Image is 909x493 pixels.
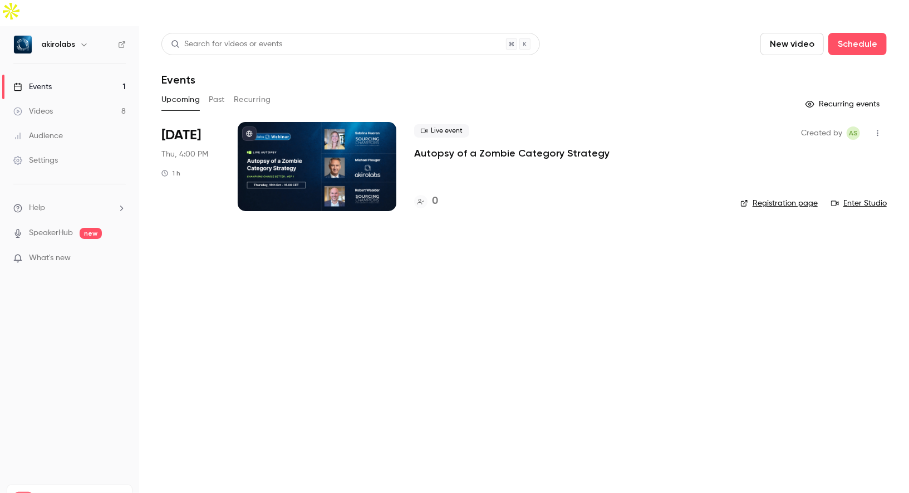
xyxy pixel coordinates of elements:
[847,126,860,140] span: Aman Sadique
[13,202,126,214] li: help-dropdown-opener
[41,39,75,50] h6: akirolabs
[161,91,200,109] button: Upcoming
[13,155,58,166] div: Settings
[161,122,220,211] div: Oct 16 Thu, 4:00 PM (Europe/Berlin)
[161,169,180,178] div: 1 h
[801,126,842,140] span: Created by
[209,91,225,109] button: Past
[432,194,438,209] h4: 0
[800,95,887,113] button: Recurring events
[13,130,63,141] div: Audience
[161,149,208,160] span: Thu, 4:00 PM
[760,33,824,55] button: New video
[14,36,32,53] img: akirolabs
[831,198,887,209] a: Enter Studio
[414,147,610,160] a: Autopsy of a Zombie Category Strategy
[161,126,201,144] span: [DATE]
[80,228,102,239] span: new
[740,198,818,209] a: Registration page
[414,194,438,209] a: 0
[29,227,73,239] a: SpeakerHub
[161,73,195,86] h1: Events
[849,126,858,140] span: AS
[29,252,71,264] span: What's new
[13,81,52,92] div: Events
[13,106,53,117] div: Videos
[171,38,282,50] div: Search for videos or events
[828,33,887,55] button: Schedule
[234,91,271,109] button: Recurring
[414,124,469,138] span: Live event
[29,202,45,214] span: Help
